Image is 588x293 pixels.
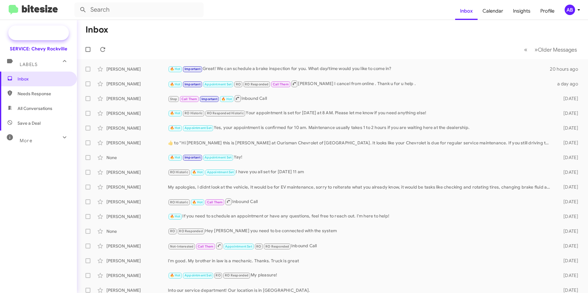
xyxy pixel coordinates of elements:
[559,5,581,15] button: AB
[535,2,559,20] a: Profile
[106,110,168,116] div: [PERSON_NAME]
[170,97,177,101] span: Stop
[521,43,581,56] nav: Page navigation example
[18,91,70,97] span: Needs Response
[106,258,168,264] div: [PERSON_NAME]
[192,170,203,174] span: 🔥 Hot
[170,273,181,277] span: 🔥 Hot
[508,2,535,20] a: Insights
[198,244,214,248] span: Call Them
[170,200,188,204] span: RO Historic
[245,82,268,86] span: RO Responded
[256,244,261,248] span: RO
[554,258,583,264] div: [DATE]
[225,244,252,248] span: Appointment Set
[179,229,203,233] span: RO Responded
[27,30,64,36] span: Special Campaign
[520,43,531,56] button: Previous
[168,213,554,220] div: If you need to schedule an appointment or have any questions, feel free to reach out. I'm here to...
[106,272,168,279] div: [PERSON_NAME]
[554,228,583,234] div: [DATE]
[106,125,168,131] div: [PERSON_NAME]
[185,126,212,130] span: Appointment Set
[170,126,181,130] span: 🔥 Hot
[8,25,69,40] a: Special Campaign
[20,138,32,143] span: More
[106,243,168,249] div: [PERSON_NAME]
[225,273,248,277] span: RO Responded
[170,155,181,159] span: 🔥 Hot
[106,66,168,72] div: [PERSON_NAME]
[554,243,583,249] div: [DATE]
[216,273,220,277] span: RO
[554,110,583,116] div: [DATE]
[85,25,108,35] h1: Inbox
[554,154,583,161] div: [DATE]
[170,111,181,115] span: 🔥 Hot
[554,213,583,220] div: [DATE]
[185,111,203,115] span: RO Historic
[554,96,583,102] div: [DATE]
[205,155,232,159] span: Appointment Set
[531,43,581,56] button: Next
[236,82,241,86] span: RO
[106,169,168,175] div: [PERSON_NAME]
[207,200,223,204] span: Call Them
[534,46,538,53] span: »
[554,81,583,87] div: a day ago
[201,97,217,101] span: Important
[168,169,554,176] div: I have you all set for [DATE] 11 am
[18,120,41,126] span: Save a Deal
[168,198,554,205] div: Inbound Call
[168,65,550,72] div: Great! We can schedule a brake inspection for you. What day/time would you like to come in?
[185,67,201,71] span: Important
[106,228,168,234] div: None
[168,242,554,250] div: Inbound Call
[192,200,203,204] span: 🔥 Hot
[106,96,168,102] div: [PERSON_NAME]
[170,82,181,86] span: 🔥 Hot
[170,244,194,248] span: Not-Interested
[554,272,583,279] div: [DATE]
[168,272,554,279] div: My pleasure!
[106,213,168,220] div: [PERSON_NAME]
[168,258,554,264] div: I'm good. My brother in law is a mechanic. Thanks. Truck is great
[168,95,554,102] div: Inbound Call
[185,82,201,86] span: Important
[18,76,70,82] span: Inbox
[168,110,554,117] div: Your appointment is set for [DATE] at 8 AM. Please let me know if you need anything else!
[538,46,577,53] span: Older Messages
[168,140,554,146] div: ​👍​ to “ Hi [PERSON_NAME] this is [PERSON_NAME] at Ourisman Chevrolet of [GEOGRAPHIC_DATA]. It lo...
[185,273,212,277] span: Appointment Set
[74,2,204,17] input: Search
[168,124,554,131] div: Yes, your appointment is confirmed for 10 am. Maintenance usually takes 1 to 2 hours if you are w...
[207,170,234,174] span: Appointment Set
[265,244,289,248] span: RO Responded
[550,66,583,72] div: 20 hours ago
[20,62,38,67] span: Labels
[168,184,554,190] div: My apologies, I didnt look at the vehicle, It would be for EV maintenance, sorry to reiterate wha...
[18,105,52,111] span: All Conversations
[205,82,232,86] span: Appointment Set
[181,97,197,101] span: Call Them
[455,2,478,20] a: Inbox
[554,199,583,205] div: [DATE]
[168,80,554,88] div: [PERSON_NAME] I cancel from online . Thank u for u help .
[565,5,575,15] div: AB
[106,199,168,205] div: [PERSON_NAME]
[106,154,168,161] div: None
[554,140,583,146] div: [DATE]
[170,214,181,218] span: 🔥 Hot
[170,229,175,233] span: RO
[554,125,583,131] div: [DATE]
[207,111,244,115] span: RO Responded Historic
[478,2,508,20] a: Calendar
[106,140,168,146] div: [PERSON_NAME]
[185,155,201,159] span: Important
[10,46,67,52] div: SERVICE: Chevy Rockville
[106,184,168,190] div: [PERSON_NAME]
